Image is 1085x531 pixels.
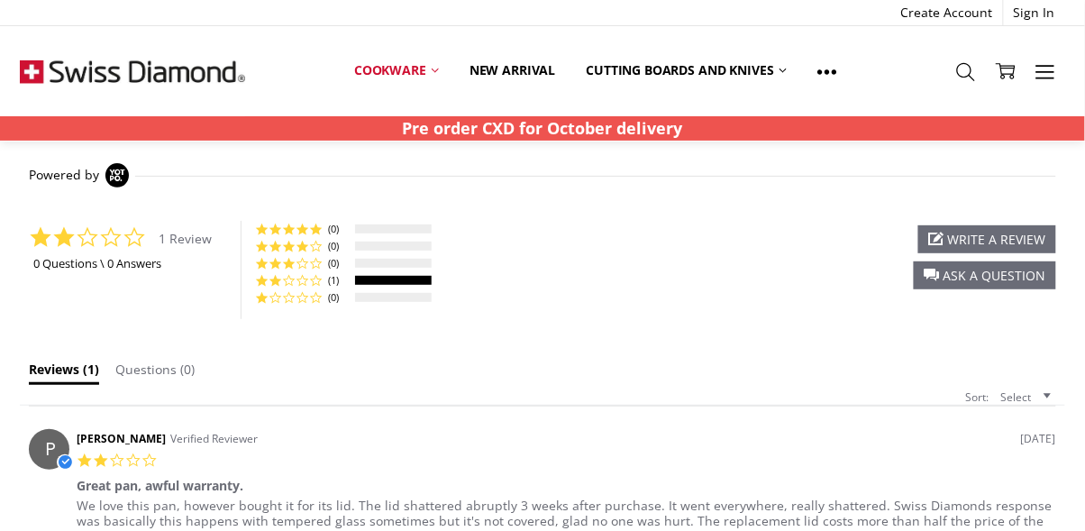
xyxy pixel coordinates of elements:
[958,389,989,419] span: Sort:
[328,238,350,253] span: (0)
[115,361,177,378] span: Questions
[180,361,195,378] span: (0)
[948,231,1046,248] span: write a review
[1021,431,1056,446] span: review date 02/09/24
[30,441,70,456] span: P
[944,267,1046,284] span: ask a question
[20,26,245,116] img: Free Shipping On Every Order
[802,50,852,91] a: Show All
[77,431,166,446] span: [PERSON_NAME]
[918,225,1056,253] div: write a review
[914,261,1056,289] div: ask a question
[328,272,350,288] span: (1)
[170,431,258,446] span: Verified Reviewer
[454,50,570,90] a: New arrival
[29,167,99,182] span: Powered by
[328,255,350,270] span: (0)
[33,255,161,271] a: 0 Questions \ 0 Answers
[403,117,683,139] strong: Pre order CXD for October delivery
[159,225,212,246] span: 1 Review
[29,361,79,378] span: Reviews
[328,289,350,305] span: (0)
[328,221,350,236] span: (0)
[570,50,802,90] a: Cutting boards and knives
[77,478,243,498] div: Great pan, awful warranty.
[993,389,1032,419] span: Select
[83,361,99,378] span: (1)
[339,50,454,90] a: Cookware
